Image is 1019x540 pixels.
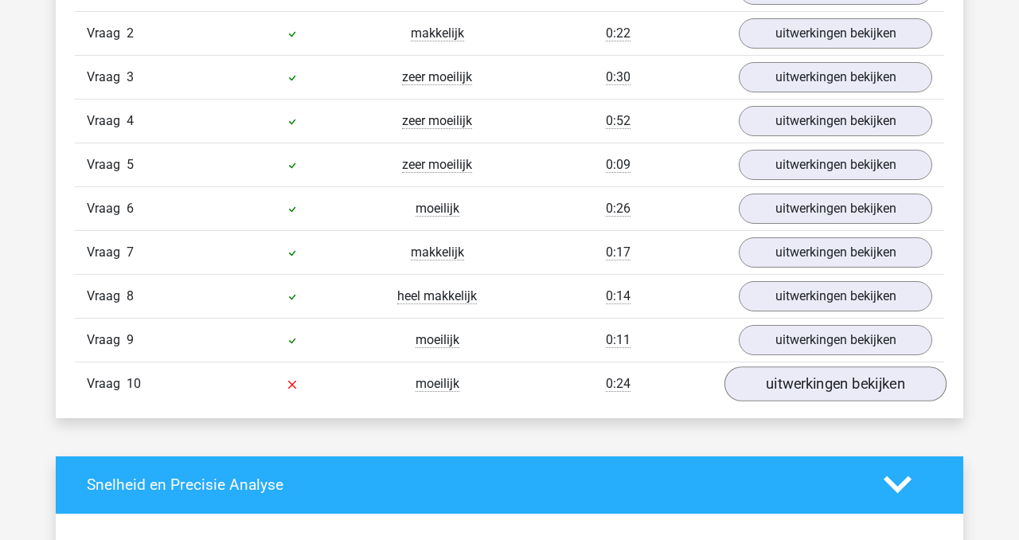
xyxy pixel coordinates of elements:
[416,376,459,392] span: moeilijk
[411,25,464,41] span: makkelijk
[127,69,134,84] span: 3
[87,199,127,218] span: Vraag
[739,18,932,49] a: uitwerkingen bekijken
[606,157,631,173] span: 0:09
[402,113,472,129] span: zeer moeilijk
[87,243,127,262] span: Vraag
[739,325,932,355] a: uitwerkingen bekijken
[739,106,932,136] a: uitwerkingen bekijken
[606,376,631,392] span: 0:24
[724,366,947,401] a: uitwerkingen bekijken
[402,157,472,173] span: zeer moeilijk
[402,69,472,85] span: zeer moeilijk
[606,332,631,348] span: 0:11
[87,155,127,174] span: Vraag
[127,25,134,41] span: 2
[87,331,127,350] span: Vraag
[87,374,127,393] span: Vraag
[739,237,932,268] a: uitwerkingen bekijken
[87,112,127,131] span: Vraag
[127,376,141,391] span: 10
[127,113,134,128] span: 4
[606,245,631,260] span: 0:17
[606,113,631,129] span: 0:52
[606,25,631,41] span: 0:22
[127,157,134,172] span: 5
[127,245,134,260] span: 7
[87,68,127,87] span: Vraag
[739,194,932,224] a: uitwerkingen bekijken
[127,332,134,347] span: 9
[411,245,464,260] span: makkelijk
[606,69,631,85] span: 0:30
[127,201,134,216] span: 6
[416,332,459,348] span: moeilijk
[739,281,932,311] a: uitwerkingen bekijken
[606,201,631,217] span: 0:26
[87,475,860,494] h4: Snelheid en Precisie Analyse
[87,24,127,43] span: Vraag
[416,201,459,217] span: moeilijk
[606,288,631,304] span: 0:14
[739,62,932,92] a: uitwerkingen bekijken
[87,287,127,306] span: Vraag
[127,288,134,303] span: 8
[739,150,932,180] a: uitwerkingen bekijken
[397,288,477,304] span: heel makkelijk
